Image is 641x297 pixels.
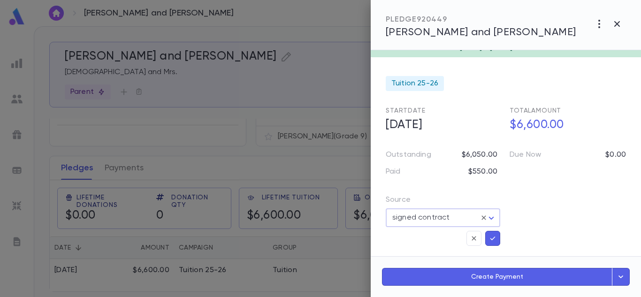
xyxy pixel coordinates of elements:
button: Create Payment [382,268,612,286]
h5: $6,600.00 [504,115,626,135]
p: Outstanding [386,150,431,160]
span: Start Date [386,107,426,114]
span: Total Amount [510,107,561,114]
div: signed contract [386,209,500,227]
h5: [DATE] [380,115,502,135]
p: Due Now [510,150,541,160]
p: $550.00 [468,167,497,176]
div: PLEDGE 920449 [386,15,576,24]
span: [PERSON_NAME] and [PERSON_NAME] [386,27,576,38]
p: $0.00 [605,150,626,160]
p: $6,050.00 [462,150,497,160]
span: Tuition 25-26 [391,79,438,88]
p: Paid [386,167,401,176]
p: Source [386,195,411,208]
div: Tuition 25-26 [386,76,444,91]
